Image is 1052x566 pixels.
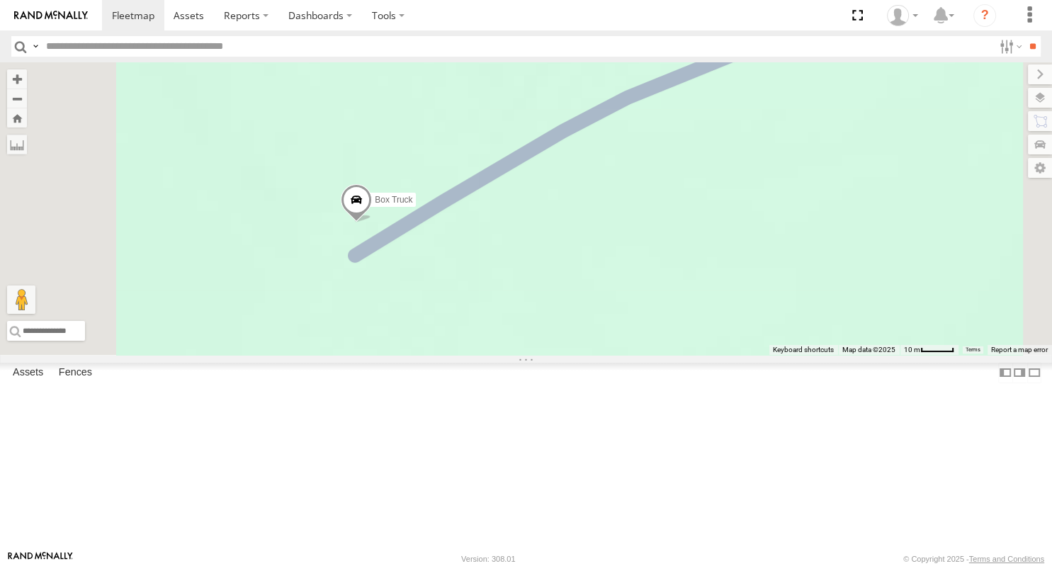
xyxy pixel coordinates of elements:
[7,108,27,128] button: Zoom Home
[773,345,834,355] button: Keyboard shortcuts
[7,69,27,89] button: Zoom in
[7,285,35,314] button: Drag Pegman onto the map to open Street View
[461,555,515,563] div: Version: 308.01
[6,363,50,383] label: Assets
[1027,363,1041,383] label: Hide Summary Table
[904,346,920,353] span: 10 m
[882,5,923,26] div: Samantha Graf
[900,345,958,355] button: Map Scale: 10 m per 44 pixels
[973,4,996,27] i: ?
[14,11,88,21] img: rand-logo.svg
[842,346,895,353] span: Map data ©2025
[8,552,73,566] a: Visit our Website
[7,135,27,154] label: Measure
[994,36,1024,57] label: Search Filter Options
[52,363,99,383] label: Fences
[969,555,1044,563] a: Terms and Conditions
[991,346,1048,353] a: Report a map error
[30,36,41,57] label: Search Query
[998,363,1012,383] label: Dock Summary Table to the Left
[1028,158,1052,178] label: Map Settings
[375,195,412,205] span: Box Truck
[7,89,27,108] button: Zoom out
[966,347,980,353] a: Terms (opens in new tab)
[1012,363,1026,383] label: Dock Summary Table to the Right
[903,555,1044,563] div: © Copyright 2025 -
